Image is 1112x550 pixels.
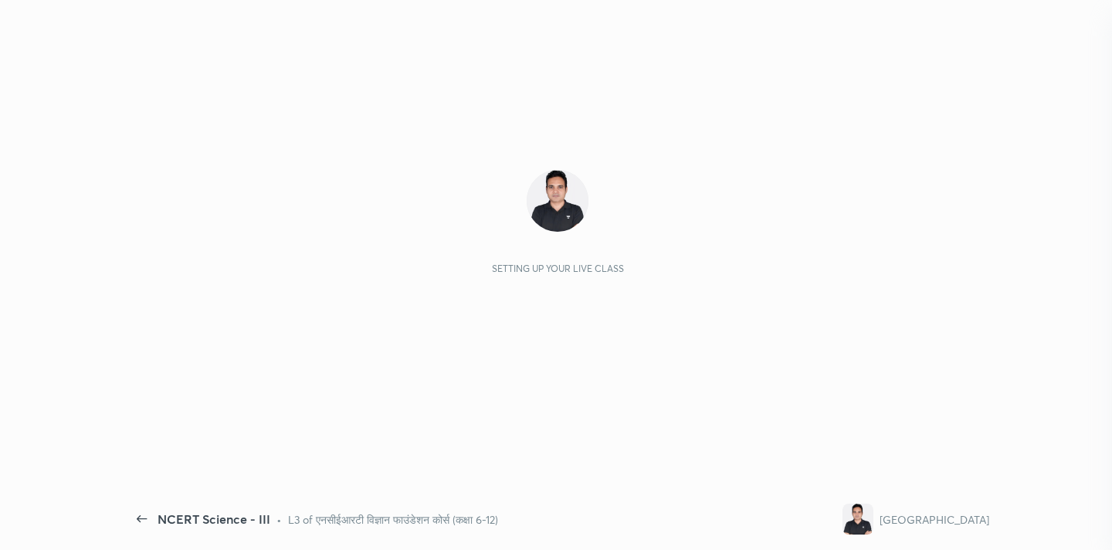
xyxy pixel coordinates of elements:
div: [GEOGRAPHIC_DATA] [880,511,989,528]
div: • [276,511,282,528]
img: 09a1bb633dd249f2a2c8cf568a24d1b1.jpg [842,504,873,535]
div: NCERT Science - III [158,510,270,528]
div: L3 of एनसीईआरटी विज्ञान फाउंडेशन कोर्स (कक्षा 6-12) [288,511,498,528]
img: 09a1bb633dd249f2a2c8cf568a24d1b1.jpg [527,170,588,232]
div: Setting up your live class [492,263,624,274]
